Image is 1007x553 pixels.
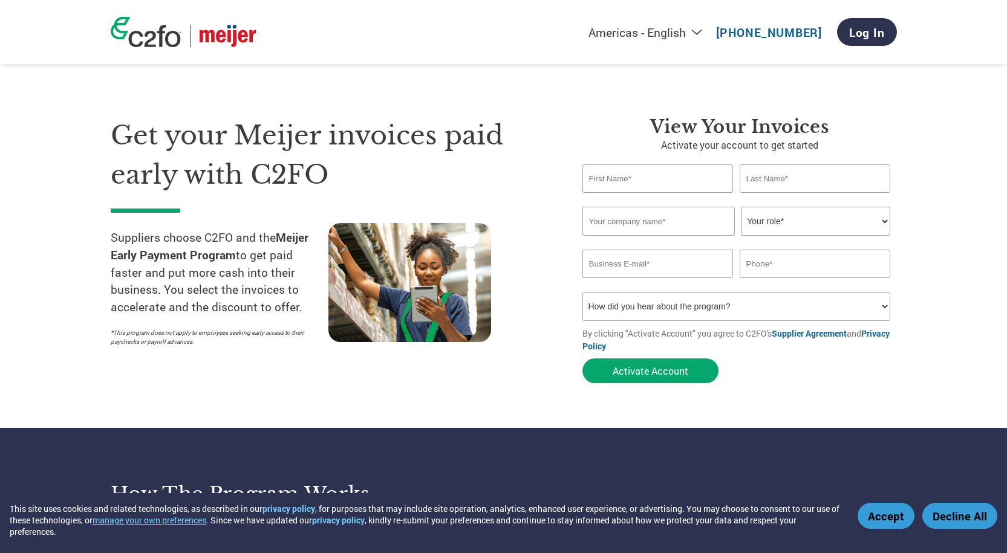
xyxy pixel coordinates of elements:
button: manage your own preferences [93,514,206,526]
p: By clicking "Activate Account" you agree to C2FO's and [582,327,897,352]
a: privacy policy [312,514,365,526]
a: [PHONE_NUMBER] [716,25,822,40]
div: Invalid company name or company name is too long [582,237,891,245]
input: Invalid Email format [582,250,734,278]
div: This site uses cookies and related technologies, as described in our , for purposes that may incl... [10,503,840,537]
input: First Name* [582,164,734,193]
strong: Meijer Early Payment Program [111,230,308,262]
input: Phone* [740,250,891,278]
img: Meijer [200,25,256,47]
div: Invalid last name or last name is too long [740,194,891,202]
select: Title/Role [741,207,890,236]
a: privacy policy [262,503,315,514]
div: Inavlid Email Address [582,279,734,287]
button: Activate Account [582,358,719,383]
h1: Get your Meijer invoices paid early with C2FO [111,116,546,194]
img: supply chain worker [328,223,491,342]
button: Accept [858,503,914,529]
a: Log In [837,18,897,46]
p: Suppliers choose C2FO and the to get paid faster and put more cash into their business. You selec... [111,229,328,316]
img: c2fo logo [111,17,181,47]
input: Your company name* [582,207,735,236]
a: Privacy Policy [582,328,890,352]
a: Supplier Agreement [772,328,847,339]
p: Activate your account to get started [582,138,897,152]
p: *This program does not apply to employees seeking early access to their paychecks or payroll adva... [111,328,316,346]
div: Inavlid Phone Number [740,279,891,287]
input: Last Name* [740,164,891,193]
h3: How the program works [111,482,489,506]
button: Decline All [922,503,997,529]
div: Invalid first name or first name is too long [582,194,734,202]
h3: View Your Invoices [582,116,897,138]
